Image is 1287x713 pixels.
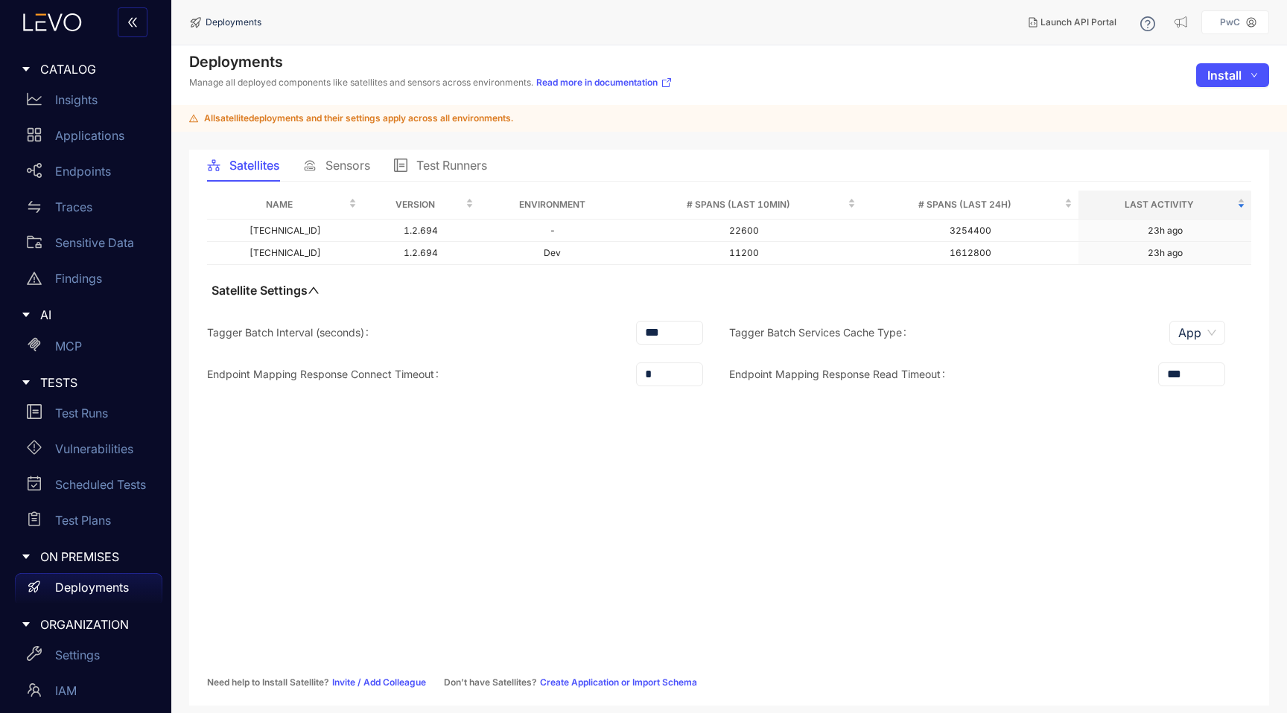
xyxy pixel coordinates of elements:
span: All satellite deployments and their settings apply across all environments. [204,113,513,124]
p: Vulnerabilities [55,442,133,455]
h4: Deployments [189,53,673,71]
span: app [1178,322,1216,344]
button: Satellite Settingsup [207,283,324,298]
a: Invite / Add Colleague [332,677,426,688]
a: Applications [15,121,162,156]
span: 11200 [729,247,759,258]
a: MCP [15,331,162,367]
td: Dev [480,242,626,265]
a: Insights [15,85,162,121]
span: CATALOG [40,63,150,76]
div: ORGANIZATION [9,609,162,640]
span: warning [189,114,198,123]
span: AI [40,308,150,322]
p: MCP [55,339,82,353]
label: Endpoint Mapping Response Connect Timeout [207,362,445,386]
span: caret-right [21,551,31,562]
p: Manage all deployed components like satellites and sensors across environments. [189,77,673,89]
span: TESTS [40,376,150,389]
div: AI [9,299,162,330]
td: 1.2.694 [363,242,480,265]
a: Read more in documentation [536,77,673,89]
span: ON PREMISES [40,550,150,563]
a: Endpoints [15,156,162,192]
span: 1612800 [950,247,991,258]
span: Name [213,196,346,213]
a: Findings [15,263,162,299]
span: Don’t have Satellites? [444,677,537,688]
th: Name [207,191,363,220]
div: TESTS [9,367,162,398]
a: Sensitive Data [15,228,162,263]
span: caret-right [21,64,31,74]
p: Applications [55,129,124,142]
th: # Spans (last 10min) [626,191,862,220]
a: Traces [15,192,162,228]
span: Sensors [325,159,370,172]
p: Traces [55,200,92,214]
span: Last Activity [1084,196,1234,213]
span: 22600 [729,225,759,236]
input: Endpoint Mapping Response Connect Timeout [637,363,702,386]
label: Endpoint Mapping Response Read Timeout [729,362,951,386]
div: ON PREMISES [9,541,162,572]
th: Environment [480,191,626,220]
td: - [480,220,626,243]
span: caret-right [21,377,31,388]
td: [TECHNICAL_ID] [207,242,363,265]
span: up [308,284,320,296]
p: Scheduled Tests [55,478,146,491]
p: IAM [55,684,77,697]
td: [TECHNICAL_ID] [207,220,363,243]
label: Tagger Batch Interval (seconds) [207,321,375,345]
p: Test Plans [55,514,111,527]
a: Test Runs [15,398,162,434]
input: Endpoint Mapping Response Read Timeout [1159,363,1224,386]
span: warning [27,271,42,286]
p: PwC [1220,17,1240,28]
span: down [1251,71,1258,80]
td: 1.2.694 [363,220,480,243]
th: Version [363,191,480,220]
div: 23h ago [1148,226,1183,236]
label: Tagger Batch Services Cache Type [729,321,912,345]
p: Findings [55,272,102,285]
span: double-left [127,16,139,30]
div: CATALOG [9,54,162,85]
span: caret-right [21,310,31,320]
span: ORGANIZATION [40,618,150,631]
th: # Spans (last 24h) [862,191,1078,220]
div: 23h ago [1148,248,1183,258]
a: Deployments [15,573,162,609]
p: Settings [55,648,100,662]
span: 3254400 [950,225,991,236]
p: Deployments [55,581,129,594]
span: caret-right [21,619,31,630]
button: double-left [118,7,147,37]
p: Endpoints [55,164,111,178]
p: Insights [55,93,98,106]
a: IAM [15,676,162,712]
button: Launch API Portal [1017,10,1128,34]
a: Scheduled Tests [15,470,162,505]
span: Need help to Install Satellite? [207,677,329,688]
span: Test Runners [416,159,487,172]
span: Version [369,196,463,213]
p: Sensitive Data [55,236,134,249]
input: Tagger Batch Interval (seconds) [637,322,702,344]
a: Create Application or Import Schema [540,677,697,688]
button: Installdown [1196,63,1269,87]
a: Settings [15,640,162,676]
span: team [27,682,42,697]
a: Test Plans [15,505,162,541]
span: Satellites [229,159,279,172]
p: Test Runs [55,406,108,420]
span: Install [1207,68,1242,82]
span: Launch API Portal [1040,17,1116,28]
span: # Spans (last 10min) [632,196,845,213]
a: Vulnerabilities [15,434,162,470]
span: Deployments [206,17,261,28]
span: # Spans (last 24h) [868,196,1061,213]
span: swap [27,199,42,214]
